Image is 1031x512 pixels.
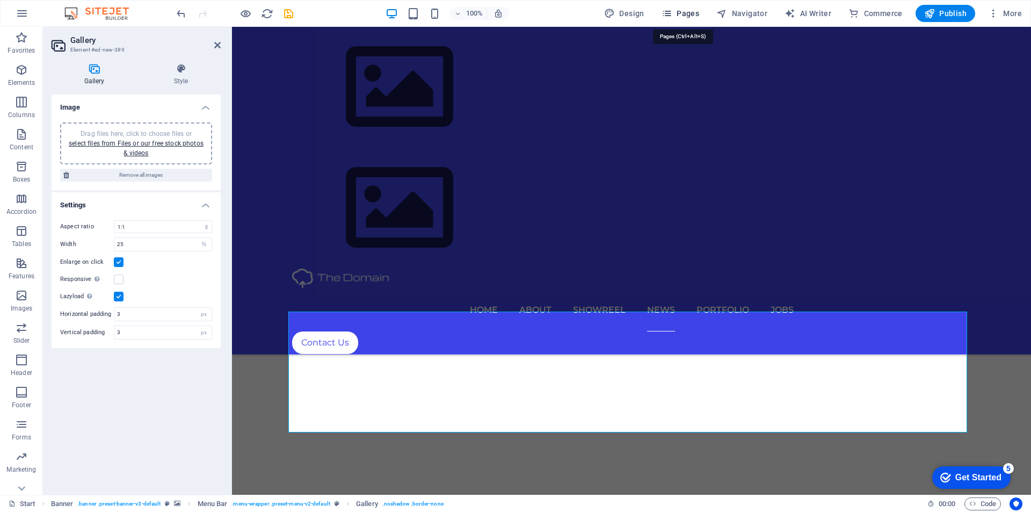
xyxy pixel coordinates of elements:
[60,273,114,286] label: Responsive
[8,111,35,119] p: Columns
[493,9,503,18] i: On resize automatically adjust zoom level to fit chosen device.
[662,8,699,19] span: Pages
[72,169,209,182] span: Remove all images
[10,143,33,152] p: Content
[198,497,228,510] span: Click to select. Double-click to edit
[11,304,33,313] p: Images
[60,256,114,269] label: Enlarge on click
[197,308,212,321] div: px
[844,5,907,22] button: Commerce
[924,8,967,19] span: Publish
[916,5,975,22] button: Publish
[32,12,78,21] div: Get Started
[712,5,772,22] button: Navigator
[6,465,36,474] p: Marketing
[6,207,37,216] p: Accordion
[52,192,221,212] h4: Settings
[60,290,114,303] label: Lazyload
[231,497,330,510] span: . menu-wrapper .preset-menu-v2-default
[716,8,767,19] span: Navigator
[927,497,956,510] h6: Session time
[356,497,378,510] span: Click to select. Double-click to edit
[165,501,170,507] i: This element is a customizable preset
[657,5,703,22] button: Pages
[335,501,339,507] i: This element is a customizable preset
[988,8,1022,19] span: More
[449,7,488,20] button: 100%
[12,401,31,409] p: Footer
[174,501,180,507] i: This element contains a background
[60,311,114,317] label: Horizontal padding
[984,5,1026,22] button: More
[848,8,903,19] span: Commerce
[9,272,34,280] p: Features
[13,175,31,184] p: Boxes
[197,326,212,339] div: px
[51,497,74,510] span: Click to select. Double-click to edit
[946,500,948,508] span: :
[62,7,142,20] img: Editor Logo
[51,497,444,510] nav: breadcrumb
[60,220,114,233] label: Aspect ratio
[69,140,204,157] a: select files from Files or our free stock photos & videos
[70,45,199,55] h3: Element #ed-new-389
[69,130,204,157] span: Drag files here, click to choose files or
[382,497,444,510] span: . noshadow .border-none
[969,497,996,510] span: Code
[9,5,87,28] div: Get Started 5 items remaining, 0% complete
[12,240,31,248] p: Tables
[466,7,483,20] h6: 100%
[13,336,30,345] p: Slider
[604,8,644,19] span: Design
[600,5,649,22] div: Design (Ctrl+Alt+Y)
[12,433,31,442] p: Forms
[60,169,212,182] button: Remove all images
[79,2,90,13] div: 5
[52,95,221,114] h4: Image
[780,5,836,22] button: AI Writer
[70,35,221,45] h2: Gallery
[9,497,35,510] a: Click to cancel selection. Double-click to open Pages
[77,497,161,510] span: . banner .preset-banner-v3-default
[11,369,32,377] p: Header
[785,8,831,19] span: AI Writer
[282,7,295,20] button: save
[964,497,1001,510] button: Code
[52,63,141,86] h4: Gallery
[60,241,114,247] label: Width
[1010,497,1022,510] button: Usercentrics
[939,497,955,510] span: 00 00
[175,8,187,20] i: Undo: Add element (Ctrl+Z)
[600,5,649,22] button: Design
[8,78,35,87] p: Elements
[8,46,35,55] p: Favorites
[239,7,252,20] button: Click here to leave preview mode and continue editing
[260,7,273,20] button: reload
[175,7,187,20] button: undo
[282,8,295,20] i: Save (Ctrl+S)
[60,329,114,335] label: Vertical padding
[141,63,221,86] h4: Style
